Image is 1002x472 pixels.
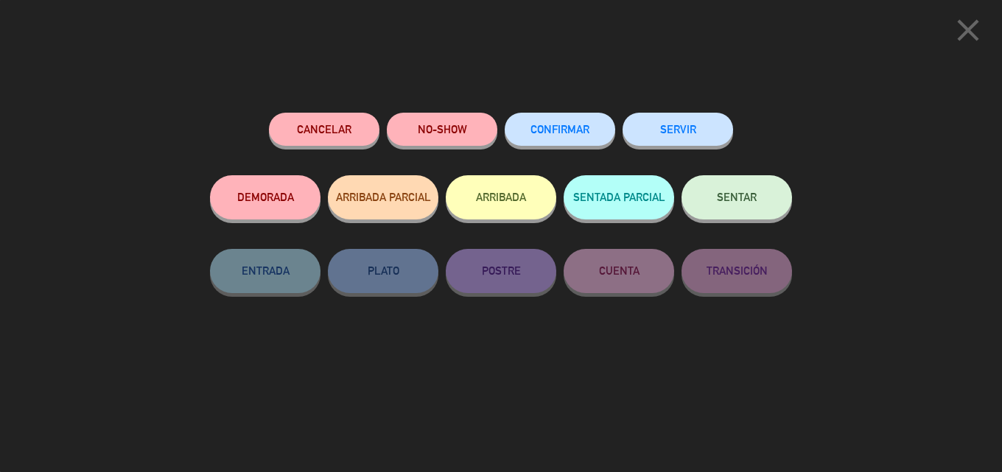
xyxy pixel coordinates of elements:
[623,113,733,146] button: SERVIR
[564,249,674,293] button: CUENTA
[564,175,674,219] button: SENTADA PARCIAL
[210,249,320,293] button: ENTRADA
[682,249,792,293] button: TRANSICIÓN
[336,191,431,203] span: ARRIBADA PARCIAL
[269,113,379,146] button: Cancelar
[446,249,556,293] button: POSTRE
[945,11,991,54] button: close
[328,175,438,219] button: ARRIBADA PARCIAL
[717,191,757,203] span: SENTAR
[505,113,615,146] button: CONFIRMAR
[328,249,438,293] button: PLATO
[210,175,320,219] button: DEMORADA
[950,12,987,49] i: close
[682,175,792,219] button: SENTAR
[446,175,556,219] button: ARRIBADA
[530,123,589,135] span: CONFIRMAR
[387,113,497,146] button: NO-SHOW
